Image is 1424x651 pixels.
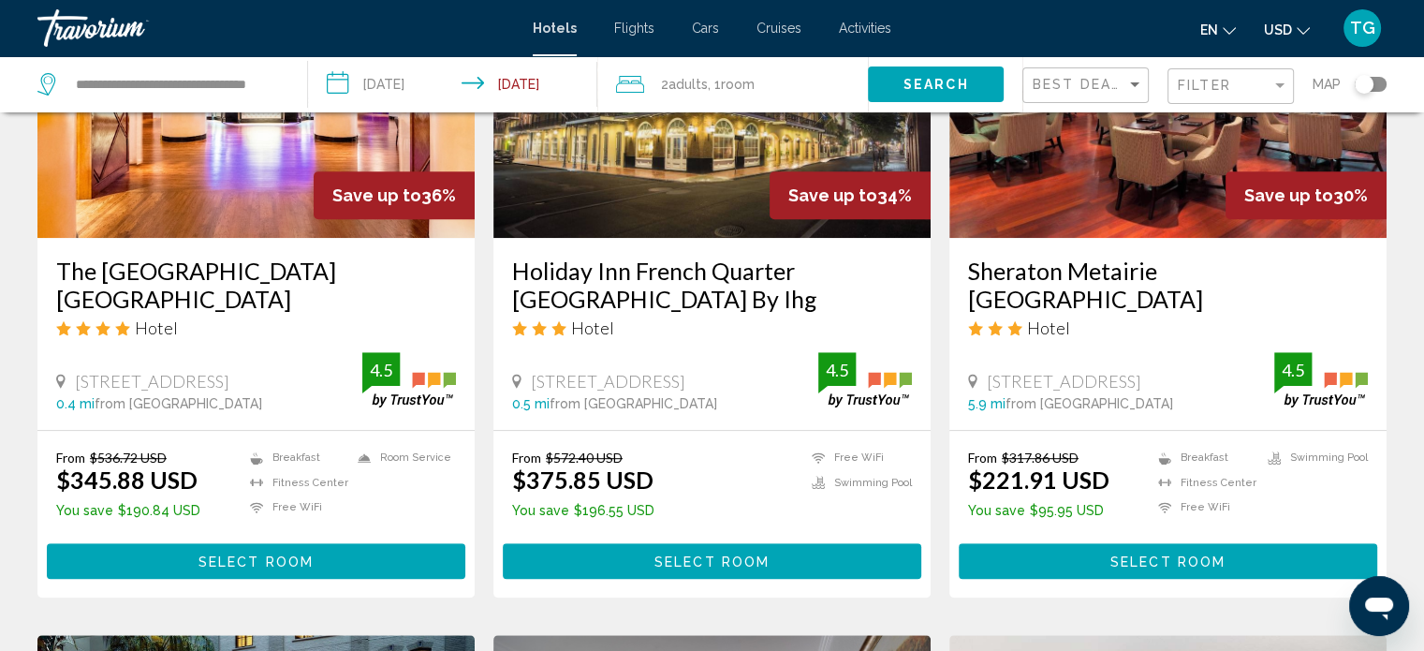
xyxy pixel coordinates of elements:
[1200,16,1236,43] button: Change language
[56,318,456,338] div: 4 star Hotel
[1200,22,1218,37] span: en
[531,371,685,392] span: [STREET_ADDRESS]
[512,466,653,494] ins: $375.85 USD
[308,56,597,112] button: Check-in date: Sep 12, 2025 Check-out date: Sep 14, 2025
[1027,318,1070,338] span: Hotel
[75,371,229,392] span: [STREET_ADDRESS]
[868,67,1004,101] button: Search
[968,466,1109,494] ins: $221.91 USD
[362,352,456,407] img: trustyou-badge.svg
[903,78,969,93] span: Search
[512,318,912,338] div: 3 star Hotel
[95,396,262,411] span: from [GEOGRAPHIC_DATA]
[802,450,912,466] li: Free WiFi
[1264,16,1310,43] button: Change currency
[1274,359,1312,381] div: 4.5
[1338,8,1387,48] button: User Menu
[332,185,421,205] span: Save up to
[90,450,167,466] del: $536.72 USD
[1178,78,1231,93] span: Filter
[1149,500,1258,516] li: Free WiFi
[788,185,877,205] span: Save up to
[1033,78,1143,94] mat-select: Sort by
[968,396,1006,411] span: 5.9 mi
[56,396,95,411] span: 0.4 mi
[241,500,348,516] li: Free WiFi
[503,548,921,569] a: Select Room
[1274,352,1368,407] img: trustyou-badge.svg
[314,171,475,219] div: 36%
[1167,67,1294,106] button: Filter
[1244,185,1333,205] span: Save up to
[47,543,465,578] button: Select Room
[512,503,569,518] span: You save
[241,475,348,491] li: Fitness Center
[1226,171,1387,219] div: 30%
[1033,77,1131,92] span: Best Deals
[1258,450,1368,466] li: Swimming Pool
[56,466,198,494] ins: $345.88 USD
[1349,576,1409,636] iframe: Button to launch messaging window
[1002,450,1079,466] del: $317.86 USD
[241,450,348,466] li: Breakfast
[614,21,654,36] a: Flights
[721,77,755,92] span: Room
[512,257,912,313] a: Holiday Inn French Quarter [GEOGRAPHIC_DATA] By Ihg
[968,318,1368,338] div: 3 star Hotel
[56,503,113,518] span: You save
[1264,22,1292,37] span: USD
[959,548,1377,569] a: Select Room
[692,21,719,36] a: Cars
[968,450,997,466] span: From
[839,21,891,36] a: Activities
[968,257,1368,313] a: Sheraton Metairie [GEOGRAPHIC_DATA]
[348,450,456,466] li: Room Service
[533,21,577,36] a: Hotels
[56,257,456,313] a: The [GEOGRAPHIC_DATA] [GEOGRAPHIC_DATA]
[550,396,717,411] span: from [GEOGRAPHIC_DATA]
[503,543,921,578] button: Select Room
[668,77,708,92] span: Adults
[770,171,931,219] div: 34%
[571,318,614,338] span: Hotel
[1313,71,1341,97] span: Map
[512,450,541,466] span: From
[362,359,400,381] div: 4.5
[37,9,514,47] a: Travorium
[959,543,1377,578] button: Select Room
[512,503,654,518] p: $196.55 USD
[198,555,314,570] span: Select Room
[1149,475,1258,491] li: Fitness Center
[654,555,770,570] span: Select Room
[968,503,1025,518] span: You save
[987,371,1141,392] span: [STREET_ADDRESS]
[968,503,1109,518] p: $95.95 USD
[1149,450,1258,466] li: Breakfast
[818,359,856,381] div: 4.5
[56,450,85,466] span: From
[1006,396,1173,411] span: from [GEOGRAPHIC_DATA]
[1110,555,1226,570] span: Select Room
[708,71,755,97] span: , 1
[1350,19,1375,37] span: TG
[56,503,200,518] p: $190.84 USD
[802,475,912,491] li: Swimming Pool
[661,71,708,97] span: 2
[546,450,623,466] del: $572.40 USD
[1341,76,1387,93] button: Toggle map
[135,318,178,338] span: Hotel
[818,352,912,407] img: trustyou-badge.svg
[512,396,550,411] span: 0.5 mi
[756,21,801,36] a: Cruises
[47,548,465,569] a: Select Room
[597,56,868,112] button: Travelers: 2 adults, 0 children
